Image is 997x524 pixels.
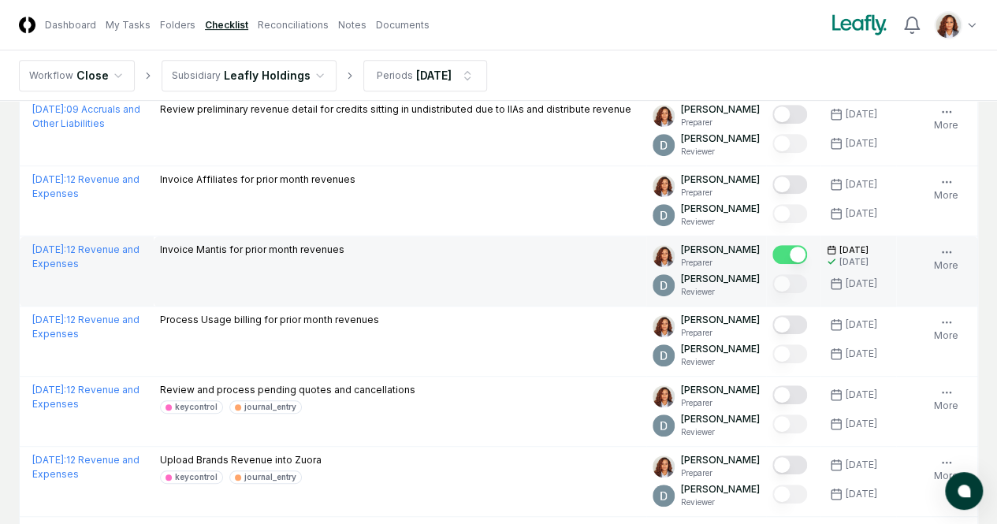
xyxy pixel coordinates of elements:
[32,103,140,129] a: [DATE]:09 Accruals and Other Liabilities
[244,471,296,483] div: journal_entry
[653,414,675,437] img: ACg8ocLeIi4Jlns6Fsr4lO0wQ1XJrFQvF4yUjbLrd1AsCAOmrfa1KQ=s96-c
[772,204,807,223] button: Mark complete
[772,134,807,153] button: Mark complete
[931,173,962,206] button: More
[653,385,675,407] img: ACg8ocLdVaUJ3SPYiWtV1SCOCLc5fH8jwZS3X49UX5Q0z8zS0ESX3Ok=s96-c
[45,18,96,32] a: Dashboard
[653,175,675,197] img: ACg8ocLdVaUJ3SPYiWtV1SCOCLc5fH8jwZS3X49UX5Q0z8zS0ESX3Ok=s96-c
[681,383,760,397] p: [PERSON_NAME]
[772,175,807,194] button: Mark complete
[653,134,675,156] img: ACg8ocLeIi4Jlns6Fsr4lO0wQ1XJrFQvF4yUjbLrd1AsCAOmrfa1KQ=s96-c
[653,245,675,267] img: ACg8ocLdVaUJ3SPYiWtV1SCOCLc5fH8jwZS3X49UX5Q0z8zS0ESX3Ok=s96-c
[846,136,877,151] div: [DATE]
[258,18,329,32] a: Reconciliations
[160,313,379,327] p: Process Usage billing for prior month revenues
[160,243,344,257] p: Invoice Mantis for prior month revenues
[376,18,430,32] a: Documents
[772,455,807,474] button: Mark complete
[846,177,877,191] div: [DATE]
[32,243,140,269] a: [DATE]:12 Revenue and Expenses
[653,455,675,478] img: ACg8ocLdVaUJ3SPYiWtV1SCOCLc5fH8jwZS3X49UX5Q0z8zS0ESX3Ok=s96-c
[772,105,807,124] button: Mark complete
[681,216,760,228] p: Reviewer
[931,243,962,276] button: More
[29,69,73,83] div: Workflow
[653,204,675,226] img: ACg8ocLeIi4Jlns6Fsr4lO0wQ1XJrFQvF4yUjbLrd1AsCAOmrfa1KQ=s96-c
[846,388,877,402] div: [DATE]
[338,18,366,32] a: Notes
[846,487,877,501] div: [DATE]
[681,426,760,438] p: Reviewer
[681,257,760,269] p: Preparer
[681,117,760,128] p: Preparer
[846,318,877,332] div: [DATE]
[772,385,807,404] button: Mark complete
[931,383,962,416] button: More
[160,18,195,32] a: Folders
[681,342,760,356] p: [PERSON_NAME]
[846,277,877,291] div: [DATE]
[846,206,877,221] div: [DATE]
[846,458,877,472] div: [DATE]
[681,313,760,327] p: [PERSON_NAME]
[653,344,675,366] img: ACg8ocLeIi4Jlns6Fsr4lO0wQ1XJrFQvF4yUjbLrd1AsCAOmrfa1KQ=s96-c
[681,146,760,158] p: Reviewer
[160,173,355,187] p: Invoice Affiliates for prior month revenues
[681,482,760,496] p: [PERSON_NAME]
[681,356,760,368] p: Reviewer
[681,453,760,467] p: [PERSON_NAME]
[681,286,760,298] p: Reviewer
[32,314,66,325] span: [DATE] :
[363,60,487,91] button: Periods[DATE]
[681,496,760,508] p: Reviewer
[377,69,413,83] div: Periods
[32,454,140,480] a: [DATE]:12 Revenue and Expenses
[653,274,675,296] img: ACg8ocLeIi4Jlns6Fsr4lO0wQ1XJrFQvF4yUjbLrd1AsCAOmrfa1KQ=s96-c
[244,401,296,413] div: journal_entry
[839,244,869,256] span: [DATE]
[945,472,983,510] button: atlas-launcher
[772,344,807,363] button: Mark complete
[19,17,35,33] img: Logo
[772,315,807,334] button: Mark complete
[160,383,415,397] p: Review and process pending quotes and cancellations
[32,103,66,115] span: [DATE] :
[846,417,877,431] div: [DATE]
[681,272,760,286] p: [PERSON_NAME]
[681,132,760,146] p: [PERSON_NAME]
[931,102,962,136] button: More
[681,412,760,426] p: [PERSON_NAME]
[772,274,807,293] button: Mark complete
[32,243,66,255] span: [DATE] :
[828,13,890,38] img: Leafly logo
[681,173,760,187] p: [PERSON_NAME]
[931,453,962,486] button: More
[172,69,221,83] div: Subsidiary
[175,471,218,483] div: keycontrol
[681,102,760,117] p: [PERSON_NAME]
[32,173,140,199] a: [DATE]:12 Revenue and Expenses
[32,384,66,396] span: [DATE] :
[205,18,248,32] a: Checklist
[681,187,760,199] p: Preparer
[846,107,877,121] div: [DATE]
[653,485,675,507] img: ACg8ocLeIi4Jlns6Fsr4lO0wQ1XJrFQvF4yUjbLrd1AsCAOmrfa1KQ=s96-c
[653,105,675,127] img: ACg8ocLdVaUJ3SPYiWtV1SCOCLc5fH8jwZS3X49UX5Q0z8zS0ESX3Ok=s96-c
[846,347,877,361] div: [DATE]
[32,314,140,340] a: [DATE]:12 Revenue and Expenses
[160,102,631,117] p: Review preliminary revenue detail for credits sitting in undistributed due to IIAs and distribute...
[106,18,151,32] a: My Tasks
[32,384,140,410] a: [DATE]:12 Revenue and Expenses
[681,327,760,339] p: Preparer
[32,454,66,466] span: [DATE] :
[160,453,322,467] p: Upload Brands Revenue into Zuora
[772,485,807,504] button: Mark complete
[32,173,66,185] span: [DATE] :
[681,397,760,409] p: Preparer
[175,401,218,413] div: keycontrol
[19,60,487,91] nav: breadcrumb
[839,256,869,268] div: [DATE]
[681,243,760,257] p: [PERSON_NAME]
[653,315,675,337] img: ACg8ocLdVaUJ3SPYiWtV1SCOCLc5fH8jwZS3X49UX5Q0z8zS0ESX3Ok=s96-c
[931,313,962,346] button: More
